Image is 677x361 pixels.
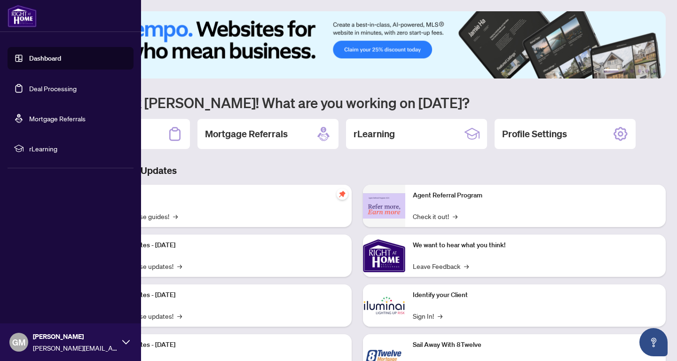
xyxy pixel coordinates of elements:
[453,211,457,221] span: →
[502,127,567,141] h2: Profile Settings
[205,127,288,141] h2: Mortgage Referrals
[99,190,344,201] p: Self-Help
[173,211,178,221] span: →
[12,336,25,349] span: GM
[99,290,344,300] p: Platform Updates - [DATE]
[49,94,666,111] h1: Welcome back [PERSON_NAME]! What are you working on [DATE]?
[645,69,649,73] button: 5
[653,69,656,73] button: 6
[363,284,405,327] img: Identify your Client
[49,164,666,177] h3: Brokerage & Industry Updates
[413,311,442,321] a: Sign In!→
[639,328,668,356] button: Open asap
[29,114,86,123] a: Mortgage Referrals
[413,290,658,300] p: Identify your Client
[413,190,658,201] p: Agent Referral Program
[638,69,641,73] button: 4
[33,331,118,342] span: [PERSON_NAME]
[630,69,634,73] button: 3
[413,211,457,221] a: Check it out!→
[29,143,127,154] span: rLearning
[604,69,619,73] button: 1
[8,5,37,27] img: logo
[464,261,469,271] span: →
[99,240,344,251] p: Platform Updates - [DATE]
[363,235,405,277] img: We want to hear what you think!
[354,127,395,141] h2: rLearning
[49,11,666,78] img: Slide 0
[413,240,658,251] p: We want to hear what you think!
[33,343,118,353] span: [PERSON_NAME][EMAIL_ADDRESS][DOMAIN_NAME]
[29,84,77,93] a: Deal Processing
[177,311,182,321] span: →
[413,340,658,350] p: Sail Away With 8Twelve
[99,340,344,350] p: Platform Updates - [DATE]
[29,54,61,63] a: Dashboard
[622,69,626,73] button: 2
[438,311,442,321] span: →
[413,261,469,271] a: Leave Feedback→
[177,261,182,271] span: →
[337,188,348,200] span: pushpin
[363,193,405,219] img: Agent Referral Program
